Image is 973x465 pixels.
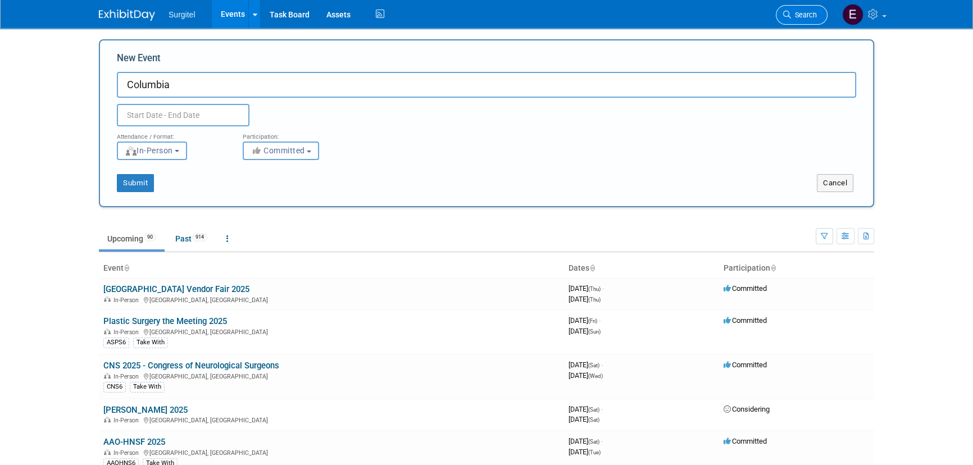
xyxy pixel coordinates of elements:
[569,327,601,335] span: [DATE]
[103,361,279,371] a: CNS 2025 - Congress of Neurological Surgeons
[99,228,165,249] a: Upcoming90
[104,417,111,422] img: In-Person Event
[569,448,601,456] span: [DATE]
[588,362,599,368] span: (Sat)
[104,297,111,302] img: In-Person Event
[588,373,603,379] span: (Wed)
[117,126,226,141] div: Attendance / Format:
[719,259,874,278] th: Participation
[104,449,111,455] img: In-Person Event
[113,373,142,380] span: In-Person
[569,371,603,380] span: [DATE]
[103,316,227,326] a: Plastic Surgery the Meeting 2025
[588,417,599,423] span: (Sat)
[601,405,603,413] span: -
[724,361,767,369] span: Committed
[724,437,767,445] span: Committed
[103,437,165,447] a: AAO-HNSF 2025
[125,146,173,155] span: In-Person
[791,11,817,19] span: Search
[99,259,564,278] th: Event
[588,439,599,445] span: (Sat)
[776,5,827,25] a: Search
[569,415,599,423] span: [DATE]
[569,284,604,293] span: [DATE]
[117,72,856,98] input: Name of Trade Show / Conference
[770,263,776,272] a: Sort by Participation Type
[569,437,603,445] span: [DATE]
[144,233,156,241] span: 90
[599,316,601,325] span: -
[601,437,603,445] span: -
[601,361,603,369] span: -
[103,338,129,348] div: ASPS6
[817,174,853,192] button: Cancel
[117,52,161,69] label: New Event
[117,142,187,160] button: In-Person
[842,4,863,25] img: Event Coordinator
[103,415,560,424] div: [GEOGRAPHIC_DATA], [GEOGRAPHIC_DATA]
[103,284,249,294] a: [GEOGRAPHIC_DATA] Vendor Fair 2025
[167,228,216,249] a: Past914
[103,405,188,415] a: [PERSON_NAME] 2025
[588,449,601,455] span: (Tue)
[113,449,142,457] span: In-Person
[124,263,129,272] a: Sort by Event Name
[569,295,601,303] span: [DATE]
[169,10,195,19] span: Surgitel
[251,146,305,155] span: Committed
[602,284,604,293] span: -
[588,286,601,292] span: (Thu)
[243,126,352,141] div: Participation:
[564,259,719,278] th: Dates
[117,104,249,126] input: Start Date - End Date
[588,318,597,324] span: (Fri)
[724,405,770,413] span: Considering
[130,382,165,392] div: Take With
[103,295,560,304] div: [GEOGRAPHIC_DATA], [GEOGRAPHIC_DATA]
[589,263,595,272] a: Sort by Start Date
[588,297,601,303] span: (Thu)
[103,382,126,392] div: CNS6
[117,174,154,192] button: Submit
[104,329,111,334] img: In-Person Event
[99,10,155,21] img: ExhibitDay
[133,338,168,348] div: Take With
[724,316,767,325] span: Committed
[113,329,142,336] span: In-Person
[192,233,207,241] span: 914
[569,405,603,413] span: [DATE]
[113,417,142,424] span: In-Person
[103,327,560,336] div: [GEOGRAPHIC_DATA], [GEOGRAPHIC_DATA]
[104,373,111,379] img: In-Person Event
[103,371,560,380] div: [GEOGRAPHIC_DATA], [GEOGRAPHIC_DATA]
[724,284,767,293] span: Committed
[569,316,601,325] span: [DATE]
[113,297,142,304] span: In-Person
[569,361,603,369] span: [DATE]
[103,448,560,457] div: [GEOGRAPHIC_DATA], [GEOGRAPHIC_DATA]
[243,142,319,160] button: Committed
[588,407,599,413] span: (Sat)
[588,329,601,335] span: (Sun)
